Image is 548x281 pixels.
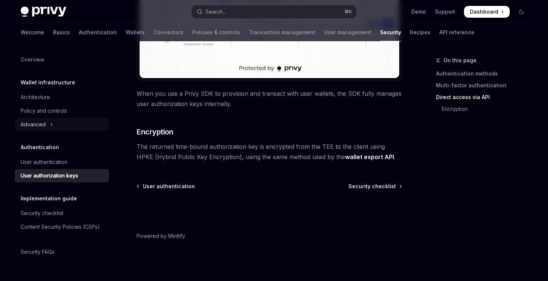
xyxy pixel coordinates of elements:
span: Encryption [137,127,173,137]
span: User authentication [143,183,195,190]
span: ⌘ K [344,9,352,15]
button: Toggle Advanced section [15,118,109,131]
span: On this page [443,56,477,65]
a: API reference [439,24,474,41]
img: dark logo [21,7,66,17]
a: Direct access via API [436,91,533,103]
a: Recipes [410,24,431,41]
a: Architecture [15,91,109,104]
a: User authentication [15,155,109,169]
h5: Implementation guide [21,194,77,203]
div: Architecture [21,93,50,102]
a: Transaction management [249,24,315,41]
div: Advanced [21,120,46,129]
a: Authentication methods [436,68,533,80]
a: User management [324,24,371,41]
span: When you use a Privy SDK to provision and transact with user wallets, the SDK fully manages user ... [137,88,402,109]
a: Encryption [436,103,533,115]
a: Security checklist [15,207,109,220]
div: Security FAQs [21,247,55,256]
span: The returned time-bound authorization key is encrypted from the TEE to the client using HPKE (Hyb... [137,141,402,162]
a: Policy and controls [15,104,109,117]
a: Policies & controls [192,24,240,41]
a: Security FAQs [15,245,109,259]
a: User authentication [137,183,195,190]
a: Dashboard [464,6,510,18]
div: User authorization keys [21,171,78,180]
a: User authorization keys [15,169,109,182]
a: Multi-factor authentication [436,80,533,91]
a: Demo [411,8,426,15]
div: Policy and controls [21,106,67,115]
div: Content Security Policies (CSPs) [21,222,100,231]
a: Support [435,8,455,15]
span: Dashboard [470,8,498,15]
a: Basics [53,24,70,41]
div: Overview [21,55,44,64]
a: Authentication [79,24,117,41]
a: Overview [15,53,109,66]
a: Welcome [21,24,44,41]
a: Content Security Policies (CSPs) [15,220,109,233]
button: Toggle dark mode [516,6,527,18]
a: wallet export API [345,153,394,161]
h5: Wallet infrastructure [21,78,75,87]
a: Connectors [154,24,183,41]
span: Security checklist [348,183,396,190]
h5: Authentication [21,143,59,152]
a: Security checklist [348,183,401,190]
a: Wallets [126,24,145,41]
div: Security checklist [21,209,63,218]
button: Open search [192,5,356,18]
a: Security [380,24,401,41]
div: User authentication [21,158,67,166]
div: Search... [205,7,226,16]
a: Powered by Mintlify [137,232,185,240]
